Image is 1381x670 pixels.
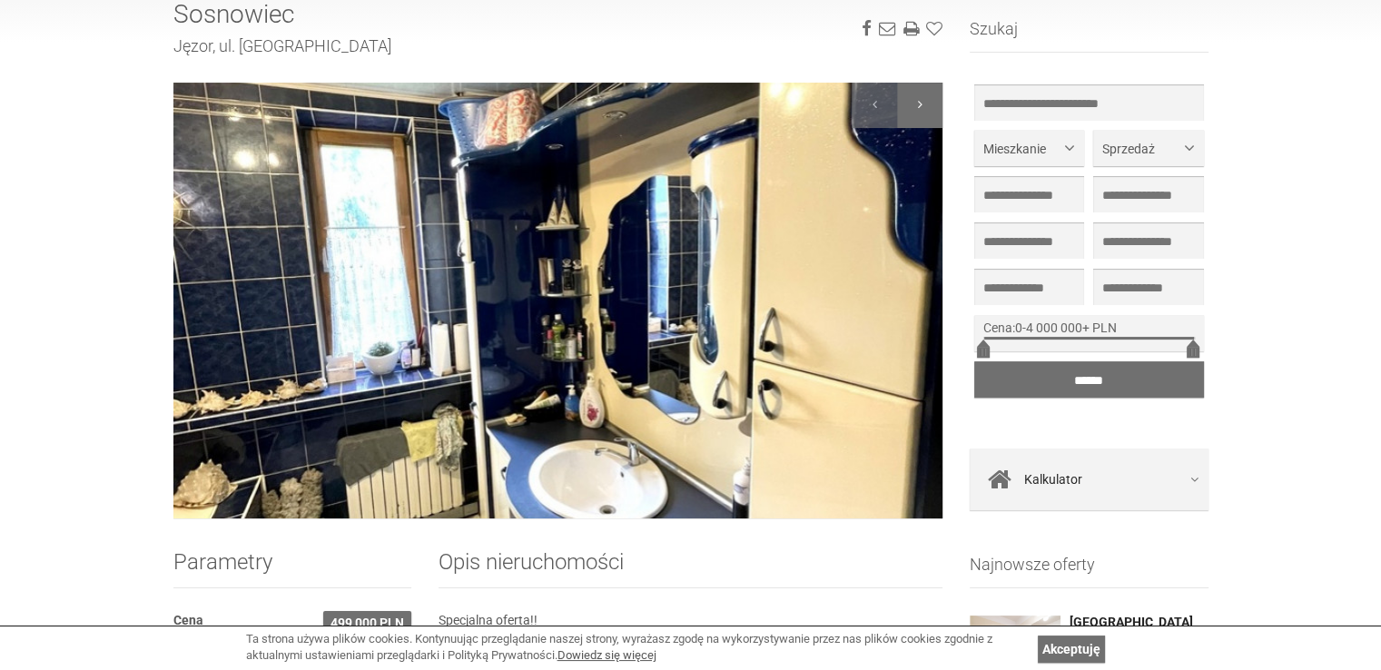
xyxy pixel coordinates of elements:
span: Cena: [983,320,1015,335]
button: Mieszkanie [974,130,1084,166]
h2: Parametry [173,550,411,588]
h3: Najnowsze oferty [970,556,1208,588]
span: Sprzedaż [1102,140,1180,158]
div: - [974,315,1204,351]
span: Mieszkanie [983,140,1061,158]
a: [GEOGRAPHIC_DATA] [1070,616,1208,629]
span: 4 000 000+ PLN [1026,320,1117,335]
button: Sprzedaż [1093,130,1203,166]
span: 499 000 PLN [323,611,411,635]
h2: Jęzor, ul. [GEOGRAPHIC_DATA] [173,37,943,55]
span: 0 [1015,320,1022,335]
h2: Opis nieruchomości [439,550,942,588]
a: Akceptuję [1038,636,1105,663]
div: Ta strona używa plików cookies. Kontynuując przeglądanie naszej strony, wyrażasz zgodę na wykorzy... [246,631,1029,665]
h3: Szukaj [970,20,1208,53]
a: Dowiedz się więcej [557,648,656,662]
h1: Sosnowiec [173,1,943,29]
img: Dom Sprzedaż Sosnowiec Jęzor Zagaje [173,83,943,518]
span: Kalkulator [1024,467,1082,492]
dt: Cena [173,611,203,629]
